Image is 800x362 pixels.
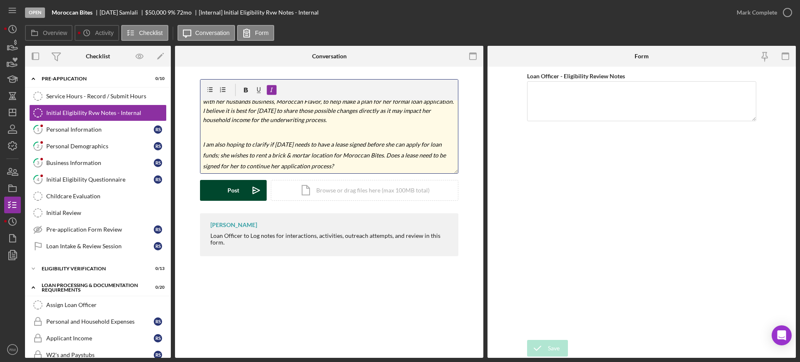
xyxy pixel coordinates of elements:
a: Initial Eligibility Rvw Notes - Internal [29,105,167,121]
span: I am also hoping to clarify if [DATE] needs to have a lease signed before she can apply for loan ... [203,141,447,169]
a: Pre-application Form ReviewRS [29,221,167,238]
div: 72 mo [177,9,192,16]
div: Initial Eligibility Questionnaire [46,176,154,183]
div: R S [154,351,162,359]
div: R S [154,225,162,234]
div: Loan Officer to Log notes for interactions, activities, outreach attempts, and review in this form. [210,232,450,246]
div: Save [548,340,560,357]
a: 3Business InformationRS [29,155,167,171]
div: Pre-Application [42,76,144,81]
a: Applicant IncomeRS [29,330,167,347]
div: R S [154,142,162,150]
div: Loan Intake & Review Session [46,243,154,250]
button: Overview [25,25,72,41]
span: $50,000 [145,9,166,16]
label: Conversation [195,30,230,36]
div: Initial Review [46,210,166,216]
tspan: 2 [37,143,39,149]
tspan: 4 [37,177,40,182]
div: Mark Complete [737,4,777,21]
b: Moroccan Bites [52,9,92,16]
div: Form [635,53,649,60]
div: Business Information [46,160,154,166]
div: Pre-application Form Review [46,226,154,233]
div: Eligibility Verification [42,266,144,271]
div: Loan Processing & Documentation Requirements [42,283,144,292]
a: 2Personal DemographicsRS [29,138,167,155]
div: R S [154,175,162,184]
text: RM [10,347,16,352]
div: [DATE] Samlali [100,9,145,16]
div: W2's and Paystubs [46,352,154,358]
div: 0 / 13 [150,266,165,271]
div: Personal Information [46,126,154,133]
div: Personal Demographics [46,143,154,150]
div: Post [227,180,239,201]
button: Save [527,340,568,357]
a: Assign Loan Officer [29,297,167,313]
a: Service Hours - Record / Submit Hours [29,88,167,105]
div: 9 % [167,9,175,16]
button: Activity [75,25,119,41]
a: 4Initial Eligibility QuestionnaireRS [29,171,167,188]
div: Assign Loan Officer [46,302,166,308]
div: R S [154,159,162,167]
button: RM [4,341,21,358]
button: Conversation [177,25,235,41]
div: Initial Eligibility Rvw Notes - Internal [46,110,166,116]
div: R S [154,125,162,134]
div: [Internal] Initial Eligibility Rvw Notes - Internal [199,9,319,16]
a: Childcare Evaluation [29,188,167,205]
div: 0 / 10 [150,76,165,81]
label: Loan Officer - Eligibility Review Notes [527,72,625,80]
button: Mark Complete [728,4,796,21]
tspan: 3 [37,160,39,165]
button: Form [237,25,274,41]
div: Service Hours - Record / Submit Hours [46,93,166,100]
div: R S [154,242,162,250]
button: Checklist [121,25,168,41]
div: Open [25,7,45,18]
a: 1Personal InformationRS [29,121,167,138]
div: Childcare Evaluation [46,193,166,200]
div: R S [154,334,162,342]
div: Open Intercom Messenger [772,325,792,345]
div: Personal and Household Expenses [46,318,154,325]
label: Checklist [139,30,163,36]
div: Conversation [312,53,347,60]
label: Activity [95,30,113,36]
a: Initial Review [29,205,167,221]
div: R S [154,317,162,326]
div: Checklist [86,53,110,60]
label: Overview [43,30,67,36]
div: 0 / 20 [150,285,165,290]
a: Loan Intake & Review SessionRS [29,238,167,255]
div: Applicant Income [46,335,154,342]
button: Post [200,180,267,201]
a: Personal and Household ExpensesRS [29,313,167,330]
label: Form [255,30,269,36]
div: [PERSON_NAME] [210,222,257,228]
tspan: 1 [37,127,39,132]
